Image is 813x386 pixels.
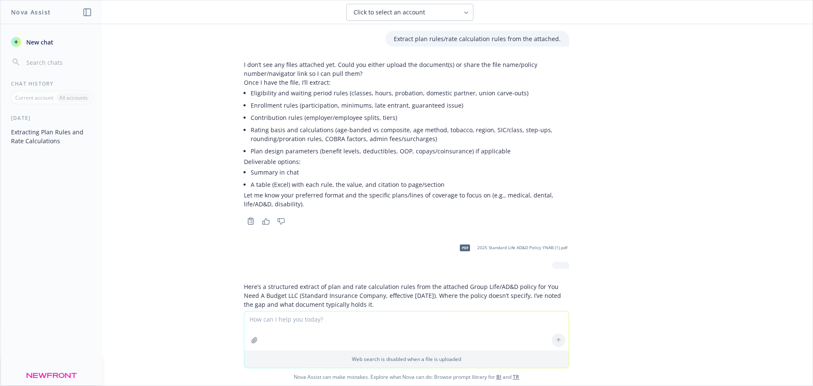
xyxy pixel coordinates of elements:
[25,38,53,47] span: New chat
[251,124,569,145] li: Rating basis and calculations (age-banded vs composite, age method, tobacco, region, SIC/class, s...
[460,244,470,251] span: pdf
[354,8,425,17] span: Click to select an account
[251,178,569,191] li: A table (Excel) with each rule, the value, and citation to page/section
[346,4,473,21] button: Click to select an account
[4,368,809,386] span: Nova Assist can make mistakes. Explore what Nova can do: Browse prompt library for and
[251,111,569,124] li: Contribution rules (employer/employee splits, tiers)
[454,237,569,258] div: pdf2025 Standard Life AD&D Policy YNAB (1).pdf
[513,373,519,380] a: TR
[477,245,567,250] span: 2025 Standard Life AD&D Policy YNAB (1).pdf
[251,87,569,99] li: Eligibility and waiting period rules (classes, hours, probation, domestic partner, union carve-outs)
[25,56,92,68] input: Search chats
[244,60,569,78] p: I don’t see any files attached yet. Could you either upload the document(s) or share the file nam...
[274,215,288,227] button: Thumbs down
[244,191,569,208] p: Let me know your preferred format and the specific plans/lines of coverage to focus on (e.g., med...
[244,282,569,309] p: Here’s a structured extract of plan and rate calculation rules from the attached Group Life/AD&D ...
[8,34,95,50] button: New chat
[251,99,569,111] li: Enrollment rules (participation, minimums, late entrant, guaranteed issue)
[15,94,53,101] p: Current account
[1,80,102,87] div: Chat History
[249,355,564,363] p: Web search is disabled when a file is uploaded
[244,309,569,318] p: Eligibility and classes
[247,217,254,225] svg: Copy to clipboard
[244,78,569,87] p: Once I have the file, I’ll extract:
[244,157,569,166] p: Deliverable options:
[1,114,102,122] div: [DATE]
[8,125,95,148] button: Extracting Plan Rules and Rate Calculations
[11,8,51,17] h1: Nova Assist
[251,166,569,178] li: Summary in chat
[496,373,501,380] a: BI
[59,94,88,101] p: All accounts
[251,145,569,157] li: Plan design parameters (benefit levels, deductibles, OOP, copays/coinsurance) if applicable
[394,34,561,43] p: Extract plan rules/rate calculation rules from the attached.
